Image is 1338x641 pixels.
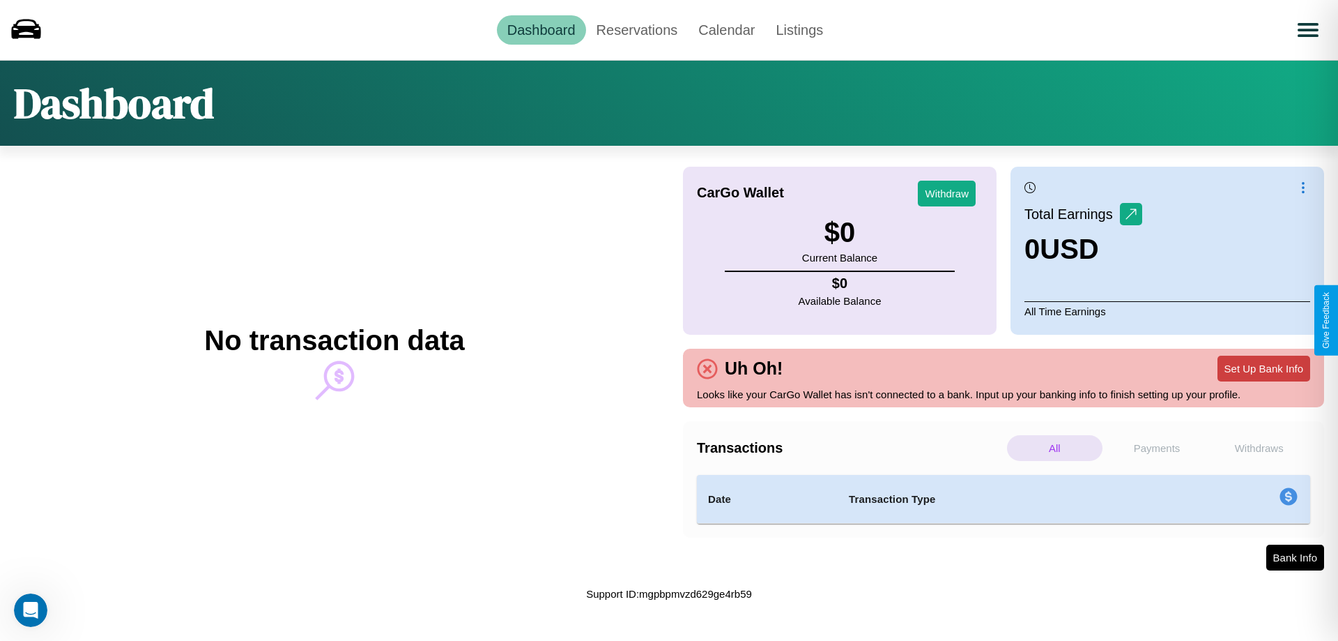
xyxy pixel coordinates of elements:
[14,75,214,132] h1: Dashboard
[204,325,464,356] h2: No transaction data
[1109,435,1205,461] p: Payments
[586,15,689,45] a: Reservations
[1024,234,1142,265] h3: 0 USD
[802,217,877,248] h3: $ 0
[799,276,882,292] h4: $ 0
[718,359,790,379] h4: Uh Oh!
[1007,435,1102,461] p: All
[765,15,833,45] a: Listings
[697,440,1003,456] h4: Transactions
[1217,356,1310,382] button: Set Up Bank Info
[586,585,752,603] p: Support ID: mgpbpmvzd629ge4rb59
[14,594,47,627] iframe: Intercom live chat
[802,248,877,267] p: Current Balance
[697,185,784,201] h4: CarGo Wallet
[1266,545,1324,571] button: Bank Info
[799,292,882,310] p: Available Balance
[849,491,1165,508] h4: Transaction Type
[1024,301,1310,321] p: All Time Earnings
[708,491,826,508] h4: Date
[697,385,1310,404] p: Looks like your CarGo Wallet has isn't connected to a bank. Input up your banking info to finish ...
[697,475,1310,524] table: simple table
[497,15,586,45] a: Dashboard
[1024,202,1120,227] p: Total Earnings
[1289,10,1328,50] button: Open menu
[688,15,765,45] a: Calendar
[918,181,976,206] button: Withdraw
[1211,435,1307,461] p: Withdraws
[1321,292,1331,349] div: Give Feedback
